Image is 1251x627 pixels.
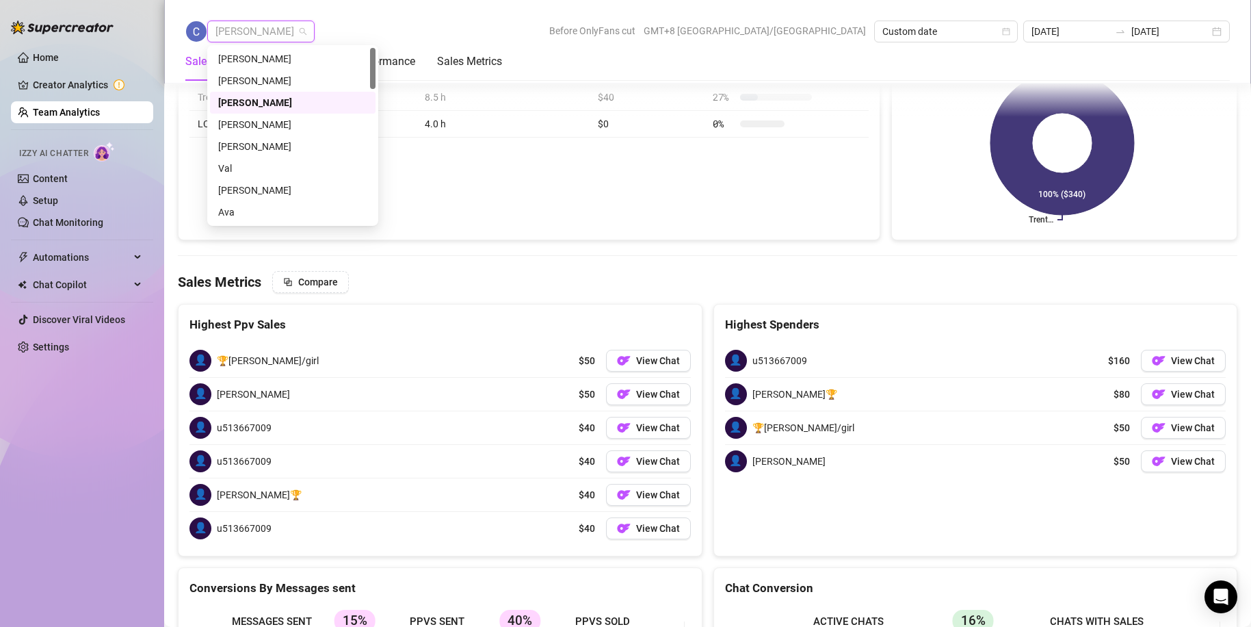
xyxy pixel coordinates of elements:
button: OFView Chat [1141,350,1226,372]
div: [PERSON_NAME] [218,73,367,88]
span: $40 [579,420,595,435]
span: View Chat [1171,422,1215,433]
span: [PERSON_NAME]🏆 [217,487,302,502]
span: $50 [1114,454,1130,469]
div: Performance [353,53,415,70]
div: Davis Armbrust [210,136,376,157]
a: Creator Analytics exclamation-circle [33,74,142,96]
span: 👤 [725,450,747,472]
img: logo-BBDzfeDw.svg [11,21,114,34]
span: Before OnlyFans cut [549,21,635,41]
span: $80 [1114,387,1130,402]
button: OFView Chat [606,350,691,372]
span: $50 [579,353,595,368]
td: $40 [590,84,704,111]
span: 👤 [725,417,747,439]
span: Chat Copilot [33,274,130,296]
img: OF [1152,387,1166,401]
span: $40 [579,521,595,536]
span: Izzy AI Chatter [19,147,88,160]
td: 8.5 h [417,84,590,111]
span: swap-right [1115,26,1126,37]
button: OFView Chat [606,484,691,506]
span: block [283,277,293,287]
div: Ava [218,205,367,220]
span: View Chat [636,355,680,366]
span: 🏆[PERSON_NAME]/girl [752,420,854,435]
span: [PERSON_NAME] [217,387,290,402]
span: 👤 [189,517,211,539]
button: OFView Chat [606,383,691,405]
span: 👤 [725,383,747,405]
div: Highest Ppv Sales [189,316,691,334]
span: 👤 [189,350,211,372]
img: OF [617,455,631,468]
td: 4.0 h [417,111,590,138]
span: [PERSON_NAME] [752,454,826,469]
span: View Chat [1171,456,1215,467]
div: [PERSON_NAME] [218,139,367,154]
td: LC… [189,111,265,138]
img: OF [617,387,631,401]
span: View Chat [636,489,680,500]
input: Start date [1031,24,1109,39]
button: OFView Chat [1141,383,1226,405]
button: Compare [272,271,349,293]
span: $40 [579,454,595,469]
span: 🏆[PERSON_NAME]/girl [217,353,319,368]
a: Discover Viral Videos [33,314,125,325]
span: 0 % [713,116,735,131]
a: Team Analytics [33,107,100,118]
img: OF [617,488,631,502]
span: 👤 [189,484,211,506]
td: $0 [590,111,704,138]
div: Benedict Perez [210,70,376,92]
a: Content [33,173,68,184]
div: [PERSON_NAME] [218,51,367,66]
a: OFView Chat [606,517,691,539]
span: View Chat [1171,389,1215,400]
div: Conversions By Messages sent [189,579,691,598]
h4: Sales Metrics [178,272,261,292]
span: GMT+8 [GEOGRAPHIC_DATA]/[GEOGRAPHIC_DATA] [644,21,866,41]
span: thunderbolt [18,252,29,263]
span: Compare [298,277,338,287]
span: calendar [1002,27,1010,36]
span: 👤 [189,383,211,405]
img: OF [1152,421,1166,435]
button: OFView Chat [606,450,691,472]
div: Charmaine Javillonar [210,92,376,114]
span: Automations [33,246,130,268]
img: AI Chatter [94,142,115,162]
div: Aira Marie [210,179,376,201]
span: $160 [1108,353,1130,368]
div: [PERSON_NAME] [218,183,367,198]
span: View Chat [636,422,680,433]
div: Chat Conversion [725,579,1226,598]
img: OF [1152,455,1166,468]
div: Jayson Roa [210,114,376,136]
div: [PERSON_NAME] [218,117,367,132]
span: 👤 [189,417,211,439]
img: Charmaine Javillonar [186,21,207,42]
div: [PERSON_NAME] [218,95,367,110]
span: u513667009 [217,420,272,435]
span: to [1115,26,1126,37]
div: Sales Metrics [437,53,502,70]
button: OFView Chat [606,417,691,439]
span: u513667009 [752,353,807,368]
span: [PERSON_NAME]🏆 [752,387,837,402]
a: OFView Chat [1141,450,1226,472]
span: View Chat [1171,355,1215,366]
a: Setup [33,195,58,206]
span: View Chat [636,389,680,400]
input: End date [1131,24,1209,39]
span: $50 [579,387,595,402]
span: u513667009 [217,521,272,536]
